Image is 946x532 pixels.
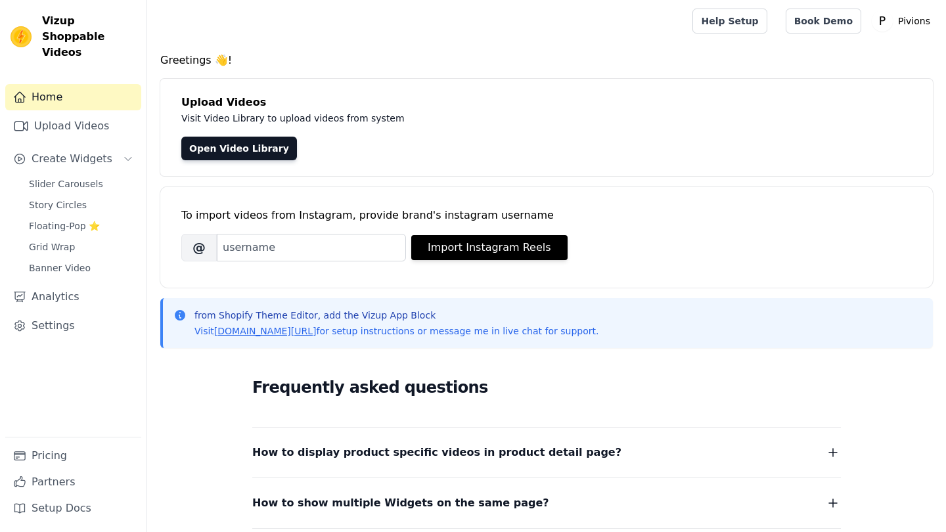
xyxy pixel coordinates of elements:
p: Visit for setup instructions or message me in live chat for support. [194,324,598,338]
span: How to show multiple Widgets on the same page? [252,494,549,512]
input: username [217,234,406,261]
button: How to display product specific videos in product detail page? [252,443,841,462]
span: @ [181,234,217,261]
h2: Frequently asked questions [252,374,841,401]
text: P [879,14,886,28]
span: How to display product specific videos in product detail page? [252,443,621,462]
div: To import videos from Instagram, provide brand's instagram username [181,208,912,223]
span: Floating-Pop ⭐ [29,219,100,233]
a: Settings [5,313,141,339]
span: Grid Wrap [29,240,75,254]
span: Vizup Shoppable Videos [42,13,136,60]
a: Banner Video [21,259,141,277]
button: Create Widgets [5,146,141,172]
button: P Pivions [872,9,935,33]
a: Upload Videos [5,113,141,139]
h4: Greetings 👋! [160,53,933,68]
a: Setup Docs [5,495,141,521]
button: How to show multiple Widgets on the same page? [252,494,841,512]
a: Floating-Pop ⭐ [21,217,141,235]
a: Slider Carousels [21,175,141,193]
span: Slider Carousels [29,177,103,190]
span: Create Widgets [32,151,112,167]
span: Banner Video [29,261,91,275]
a: Open Video Library [181,137,297,160]
button: Import Instagram Reels [411,235,568,260]
h4: Upload Videos [181,95,912,110]
p: Visit Video Library to upload videos from system [181,110,770,126]
a: Book Demo [786,9,861,33]
a: [DOMAIN_NAME][URL] [214,326,317,336]
a: Analytics [5,284,141,310]
a: Grid Wrap [21,238,141,256]
img: Vizup [11,26,32,47]
a: Home [5,84,141,110]
a: Pricing [5,443,141,469]
p: from Shopify Theme Editor, add the Vizup App Block [194,309,598,322]
a: Help Setup [692,9,767,33]
a: Story Circles [21,196,141,214]
span: Story Circles [29,198,87,211]
a: Partners [5,469,141,495]
p: Pivions [893,9,935,33]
